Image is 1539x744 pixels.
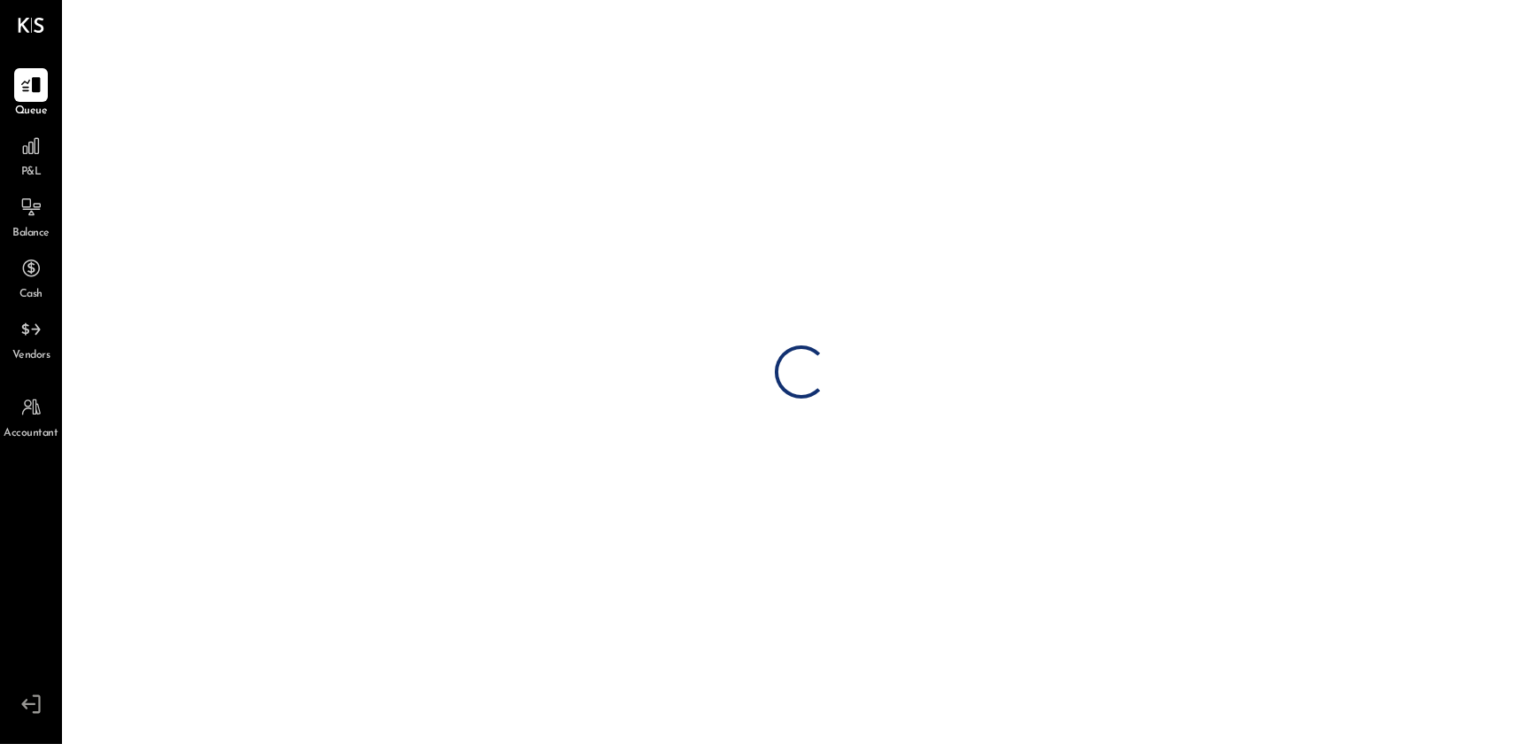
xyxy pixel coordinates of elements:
a: P&L [1,129,61,181]
a: Balance [1,190,61,242]
a: Vendors [1,313,61,364]
span: Vendors [12,348,50,364]
span: Queue [15,104,48,120]
span: Balance [12,226,50,242]
span: Cash [19,287,43,303]
a: Cash [1,252,61,303]
a: Accountant [1,391,61,442]
span: Accountant [4,426,58,442]
a: Queue [1,68,61,120]
span: P&L [21,165,42,181]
